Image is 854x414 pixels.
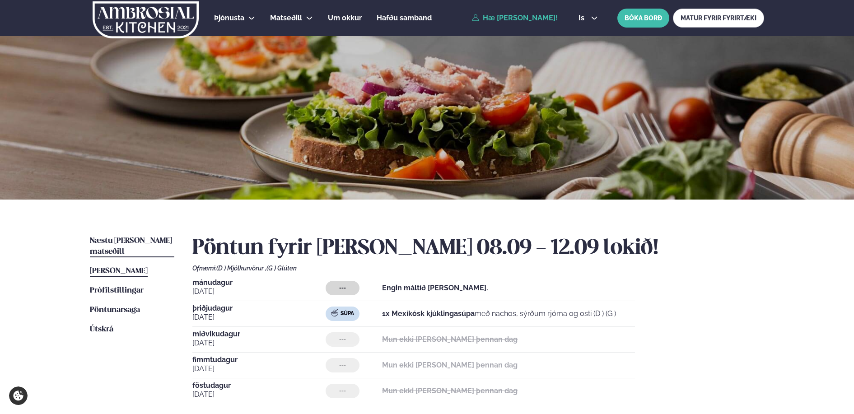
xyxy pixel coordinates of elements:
span: Útskrá [90,326,113,333]
span: Pöntunarsaga [90,306,140,314]
a: Útskrá [90,324,113,335]
a: Matseðill [270,13,302,23]
img: logo [92,1,200,38]
p: með nachos, sýrðum rjóma og osti (D ) (G ) [382,308,616,319]
span: föstudagur [192,382,326,389]
div: Ofnæmi: [192,265,764,272]
span: fimmtudagur [192,356,326,363]
strong: Mun ekki [PERSON_NAME] þennan dag [382,386,518,395]
span: [DATE] [192,389,326,400]
a: Cookie settings [9,386,28,405]
span: [DATE] [192,286,326,297]
span: þriðjudagur [192,305,326,312]
a: Hæ [PERSON_NAME]! [472,14,558,22]
a: MATUR FYRIR FYRIRTÆKI [673,9,764,28]
button: BÓKA BORÐ [617,9,669,28]
strong: Mun ekki [PERSON_NAME] þennan dag [382,361,518,369]
span: Súpa [341,310,354,317]
a: Næstu [PERSON_NAME] matseðill [90,236,174,257]
span: (D ) Mjólkurvörur , [216,265,266,272]
a: Hafðu samband [377,13,432,23]
span: mánudagur [192,279,326,286]
a: Prófílstillingar [90,285,144,296]
span: Um okkur [328,14,362,22]
a: Um okkur [328,13,362,23]
span: is [579,14,587,22]
span: --- [339,362,346,369]
button: is [571,14,605,22]
span: Matseðill [270,14,302,22]
span: Þjónusta [214,14,244,22]
a: Pöntunarsaga [90,305,140,316]
span: --- [339,387,346,395]
strong: 1x Mexíkósk kjúklingasúpa [382,309,475,318]
span: [DATE] [192,312,326,323]
img: soup.svg [331,309,338,316]
span: Næstu [PERSON_NAME] matseðill [90,237,172,256]
strong: Engin máltíð [PERSON_NAME]. [382,284,488,292]
span: (G ) Glúten [266,265,297,272]
span: [DATE] [192,363,326,374]
strong: Mun ekki [PERSON_NAME] þennan dag [382,335,518,344]
a: Þjónusta [214,13,244,23]
h2: Pöntun fyrir [PERSON_NAME] 08.09 - 12.09 lokið! [192,236,764,261]
span: miðvikudagur [192,330,326,338]
a: [PERSON_NAME] [90,266,148,277]
span: Hafðu samband [377,14,432,22]
span: [DATE] [192,338,326,349]
span: [PERSON_NAME] [90,267,148,275]
span: --- [339,336,346,343]
span: Prófílstillingar [90,287,144,294]
span: --- [339,284,346,292]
